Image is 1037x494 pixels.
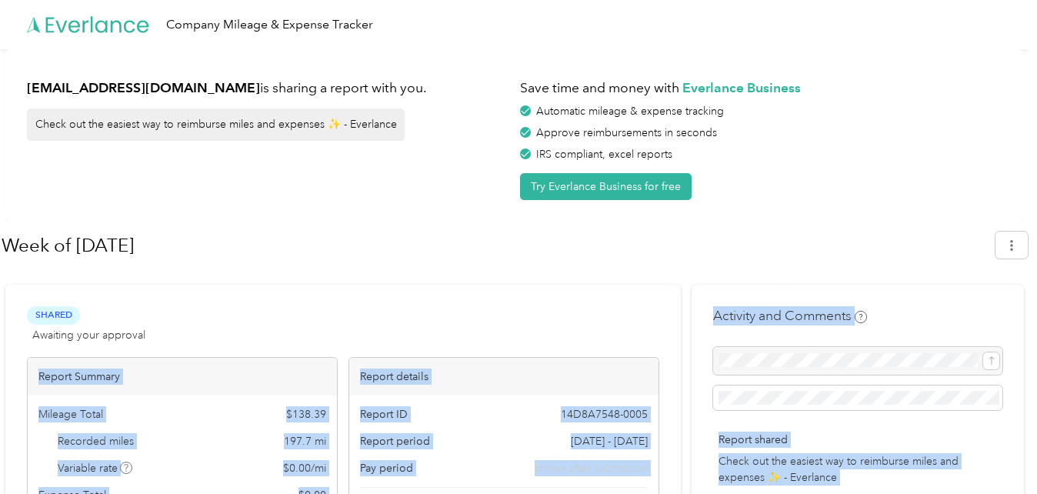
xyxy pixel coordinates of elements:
[283,460,326,476] span: $ 0.00 / mi
[27,78,509,98] h1: is sharing a report with you.
[360,406,408,422] span: Report ID
[27,79,260,95] strong: [EMAIL_ADDRESS][DOMAIN_NAME]
[58,460,133,476] span: Variable rate
[719,453,997,486] p: Check out the easiest way to reimburse miles and expenses ✨ - Everlance
[27,108,405,141] div: Check out the easiest way to reimburse miles and expenses ✨ - Everlance
[2,227,985,264] h1: Week of August 25 2025
[349,358,659,396] div: Report details
[27,306,80,324] span: Shared
[32,327,145,343] span: Awaiting your approval
[535,460,648,476] span: shown after submission
[682,79,801,95] strong: Everlance Business
[166,15,373,35] div: Company Mileage & Expense Tracker
[536,105,724,118] span: Automatic mileage & expense tracking
[286,406,326,422] span: $ 138.39
[28,358,337,396] div: Report Summary
[520,78,1002,98] h1: Save time and money with
[719,432,997,448] p: Report shared
[360,433,430,449] span: Report period
[360,460,413,476] span: Pay period
[561,406,648,422] span: 14D8A7548-0005
[536,148,672,161] span: IRS compliant, excel reports
[38,406,103,422] span: Mileage Total
[713,306,867,325] h4: Activity and Comments
[571,433,648,449] span: [DATE] - [DATE]
[284,433,326,449] span: 197.7 mi
[536,126,717,139] span: Approve reimbursements in seconds
[520,173,692,200] button: Try Everlance Business for free
[58,433,134,449] span: Recorded miles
